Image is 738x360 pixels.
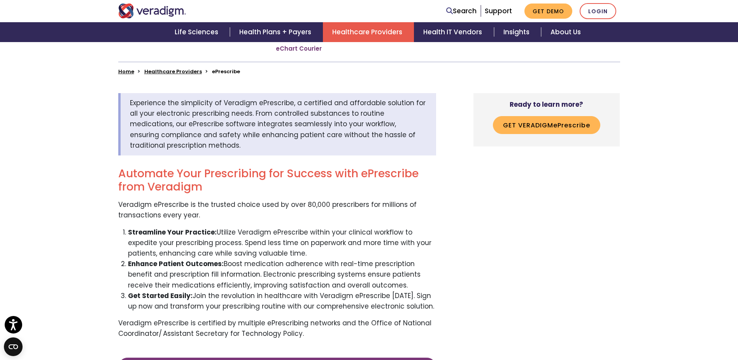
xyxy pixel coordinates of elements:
button: Open CMP widget [4,337,23,356]
img: Veradigm logo [118,4,186,18]
a: Insights [494,22,541,42]
strong: Ready to learn more? [510,100,583,109]
a: eChart Courier [276,45,322,53]
span: Experience the simplicity of Veradigm ePrescribe, a certified and affordable solution for all you... [130,98,426,150]
a: Home [118,68,134,75]
strong: Enhance Patient Outcomes: [128,259,224,268]
li: Boost medication adherence with real-time prescription benefit and prescription fill information.... [128,259,436,291]
a: Life Sciences [165,22,230,42]
li: Join the revolution in healthcare with Veradigm ePrescribe [DATE]. Sign up now and transform your... [128,291,436,312]
a: Search [446,6,477,16]
strong: Get Started Easily: [128,291,193,300]
a: Login [580,3,616,19]
strong: Streamline Your Practice: [128,228,217,237]
li: Utilize Veradigm ePrescribe within your clinical workflow to expedite your prescribing process. S... [128,227,436,259]
a: Health Plans + Payers [230,22,323,42]
iframe: Drift Chat Widget [589,304,729,351]
p: Veradigm ePrescribe is the trusted choice used by over 80,000 prescribers for millions of transac... [118,199,436,221]
a: About Us [541,22,590,42]
a: Healthcare Providers [323,22,414,42]
a: Support [485,6,512,16]
a: Healthcare Providers [144,68,202,75]
a: Get Demo [524,4,572,19]
button: Get VeradigmePrescribe [493,116,600,134]
p: Veradigm ePrescribe is certified by multiple ePrescribing networks and the Office of National Coo... [118,318,436,339]
h2: Automate Your Prescribing for Success with ePrescribe from Veradigm [118,167,436,193]
a: Health IT Vendors [414,22,494,42]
